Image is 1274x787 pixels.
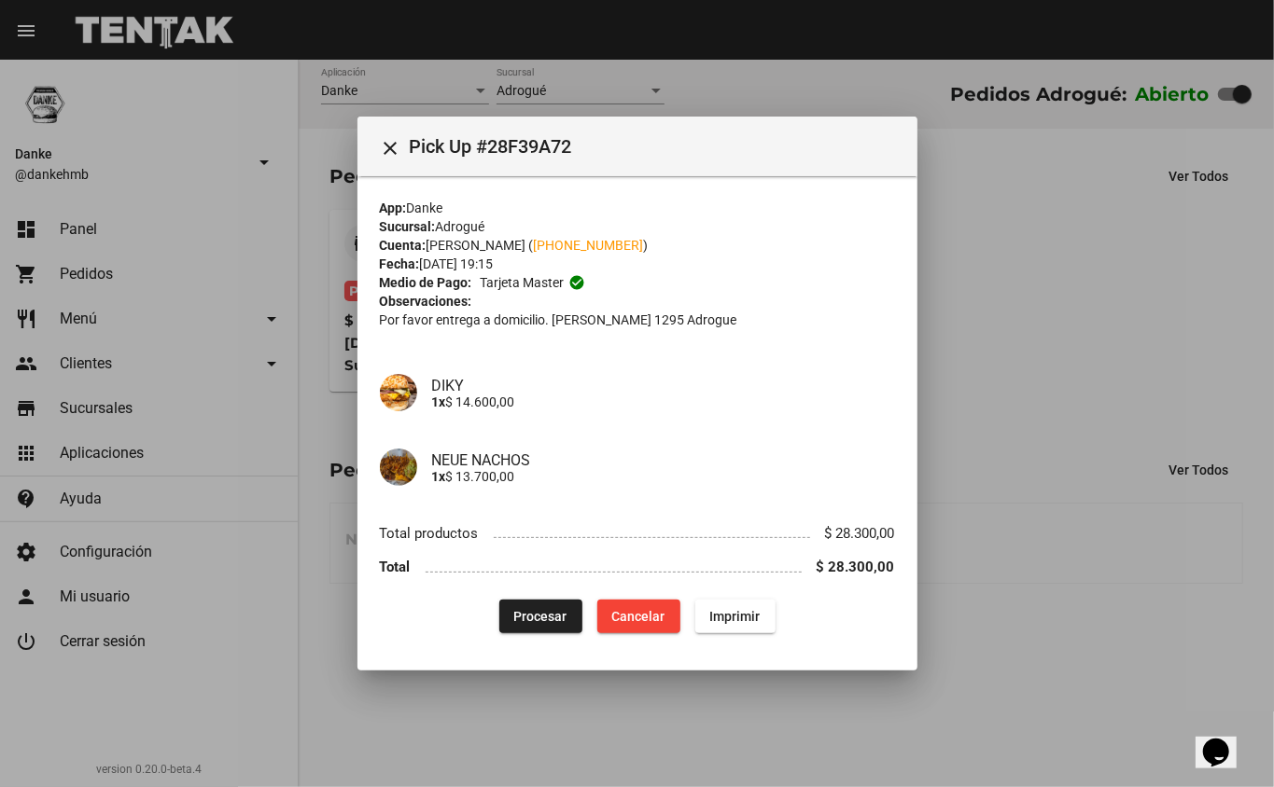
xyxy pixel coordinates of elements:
div: Adrogué [380,217,895,236]
iframe: chat widget [1196,712,1255,768]
li: Total productos $ 28.300,00 [380,516,895,550]
strong: Observaciones: [380,294,472,309]
span: Cancelar [612,609,665,624]
button: Cancelar [597,600,680,633]
li: Total $ 28.300,00 [380,550,895,585]
p: $ 13.700,00 [432,469,895,484]
button: Procesar [499,600,582,633]
b: 1x [432,394,446,409]
strong: App: [380,200,407,215]
div: [DATE] 19:15 [380,255,895,273]
mat-icon: Cerrar [380,137,402,159]
span: Pick Up #28F39A72 [410,131,903,161]
strong: Fecha: [380,256,420,271]
img: ce274695-1ce7-40c2-b596-26e3d80ba656.png [380,449,417,486]
span: Imprimir [710,609,761,624]
a: [PHONE_NUMBER] [534,238,644,253]
h4: DIKY [432,377,895,394]
strong: Medio de Pago: [380,273,472,292]
span: Tarjeta master [480,273,564,292]
mat-icon: check_circle [568,274,585,291]
div: [PERSON_NAME] ( ) [380,236,895,255]
p: Por favor entrega a domicilio. [PERSON_NAME] 1295 Adrogue [380,311,895,329]
button: Imprimir [695,600,776,633]
p: $ 14.600,00 [432,394,895,409]
span: Procesar [514,609,567,624]
button: Cerrar [372,128,410,165]
div: Danke [380,199,895,217]
strong: Sucursal: [380,219,436,234]
b: 1x [432,469,446,484]
img: ce27ce8d-8f3d-4e40-a6f9-b9a115d419fb.png [380,374,417,411]
h4: NEUE NACHOS [432,451,895,469]
strong: Cuenta: [380,238,427,253]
